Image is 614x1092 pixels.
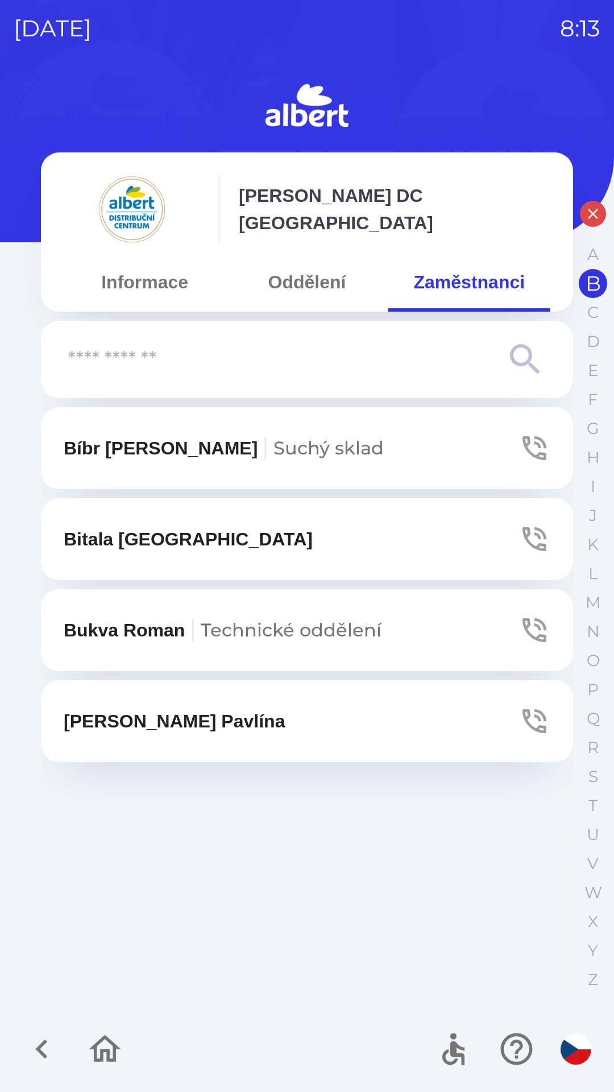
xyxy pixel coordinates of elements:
button: Bukva RomanTechnické oddělení [41,589,573,671]
p: 8:13 [560,11,600,45]
p: Bukva Roman [64,617,381,644]
p: Bíbr [PERSON_NAME] [64,435,384,462]
button: Informace [64,262,226,303]
span: Suchý sklad [273,437,384,459]
p: [PERSON_NAME] DC [GEOGRAPHIC_DATA] [239,182,550,237]
span: Technické oddělení [201,619,381,641]
button: Bitala [GEOGRAPHIC_DATA] [41,498,573,580]
p: Bitala [GEOGRAPHIC_DATA] [64,526,313,553]
img: cs flag [561,1034,591,1065]
button: Oddělení [226,262,388,303]
p: [DATE] [14,11,92,45]
img: Logo [41,80,573,134]
img: 092fc4fe-19c8-4166-ad20-d7efd4551fba.png [64,175,200,243]
button: [PERSON_NAME] Pavlína [41,680,573,762]
button: Zaměstnanci [388,262,550,303]
p: [PERSON_NAME] Pavlína [64,708,285,735]
button: Bíbr [PERSON_NAME]Suchý sklad [41,407,573,489]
